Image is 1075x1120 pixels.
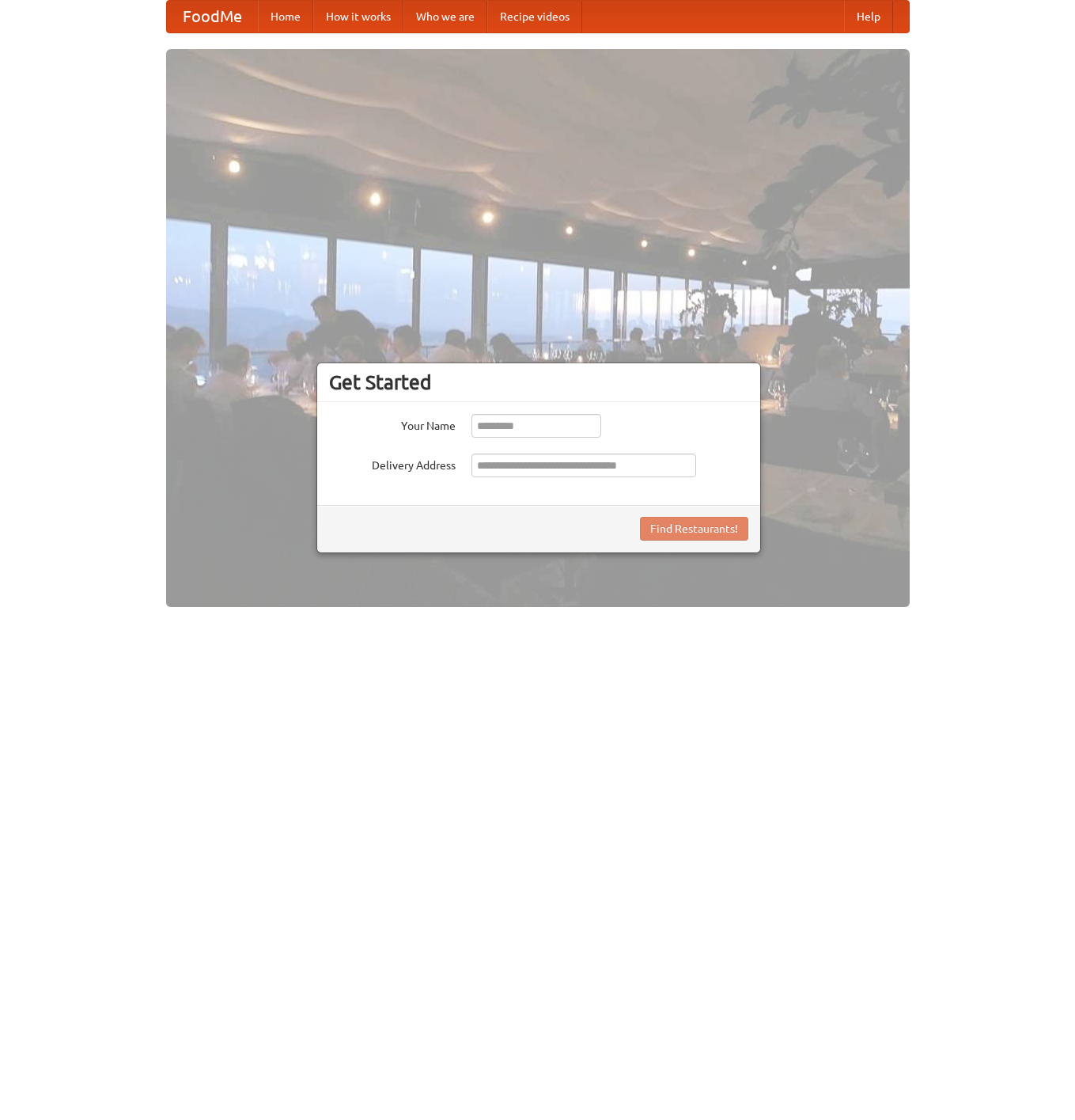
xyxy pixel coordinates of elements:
[640,517,748,541] button: Find Restaurants!
[258,1,313,32] a: Home
[313,1,403,32] a: How it works
[403,1,487,32] a: Who we are
[329,370,748,394] h3: Get Started
[329,414,456,434] label: Your Name
[487,1,582,32] a: Recipe videos
[844,1,893,32] a: Help
[167,1,258,32] a: FoodMe
[329,454,456,473] label: Delivery Address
